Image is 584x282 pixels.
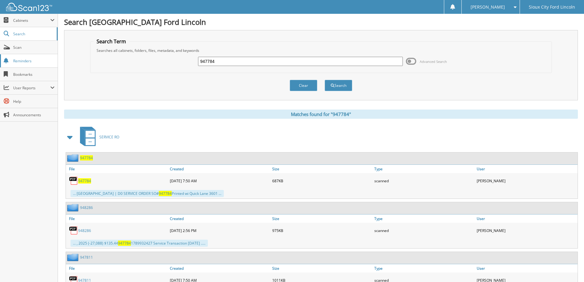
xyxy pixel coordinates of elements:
[94,38,129,45] legend: Search Term
[271,214,373,223] a: Size
[168,224,271,237] div: [DATE] 2:56 PM
[13,31,54,37] span: Search
[13,18,50,23] span: Cabinets
[373,165,475,173] a: Type
[271,264,373,272] a: Size
[94,48,548,53] div: Searches all cabinets, folders, files, metadata, and keywords
[475,165,578,173] a: User
[168,175,271,187] div: [DATE] 7:50 AM
[80,155,93,160] a: 947784
[69,176,78,185] img: PDF.png
[271,224,373,237] div: 975KB
[78,178,91,183] a: 947784
[168,264,271,272] a: Created
[290,80,317,91] button: Clear
[475,175,578,187] div: [PERSON_NAME]
[13,45,55,50] span: Scan
[373,264,475,272] a: Type
[99,134,119,140] span: SERVICE RO
[66,165,168,173] a: File
[168,165,271,173] a: Created
[475,264,578,272] a: User
[69,226,78,235] img: PDF.png
[13,112,55,118] span: Announcements
[475,214,578,223] a: User
[67,253,80,261] img: folder2.png
[6,3,52,11] img: scan123-logo-white.svg
[78,228,91,233] a: 948286
[71,240,208,247] div: ... , 2025 (-27,088) $135.44 1789932427 Service Transaction [DATE] .....
[168,214,271,223] a: Created
[67,204,80,211] img: folder2.png
[13,99,55,104] span: Help
[420,59,447,64] span: Advanced Search
[373,224,475,237] div: scanned
[373,175,475,187] div: scanned
[13,72,55,77] span: Bookmarks
[271,175,373,187] div: 687KB
[76,125,119,149] a: SERVICE RO
[64,110,578,119] div: Matches found for "947784"
[159,191,172,196] span: 947784
[118,241,131,246] span: 947784
[71,190,224,197] div: ... [GEOGRAPHIC_DATA] | D0 SERVICE ORDER SO# Printed wi Quick Lane 3601 ...
[325,80,352,91] button: Search
[475,224,578,237] div: [PERSON_NAME]
[13,85,50,91] span: User Reports
[373,214,475,223] a: Type
[66,214,168,223] a: File
[553,253,584,282] iframe: Chat Widget
[271,165,373,173] a: Size
[80,205,93,210] a: 948286
[529,5,575,9] span: Sioux City Ford Lincoln
[80,255,93,260] a: 947811
[67,154,80,162] img: folder2.png
[66,264,168,272] a: File
[13,58,55,64] span: Reminders
[64,17,578,27] h1: Search [GEOGRAPHIC_DATA] Ford Lincoln
[471,5,505,9] span: [PERSON_NAME]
